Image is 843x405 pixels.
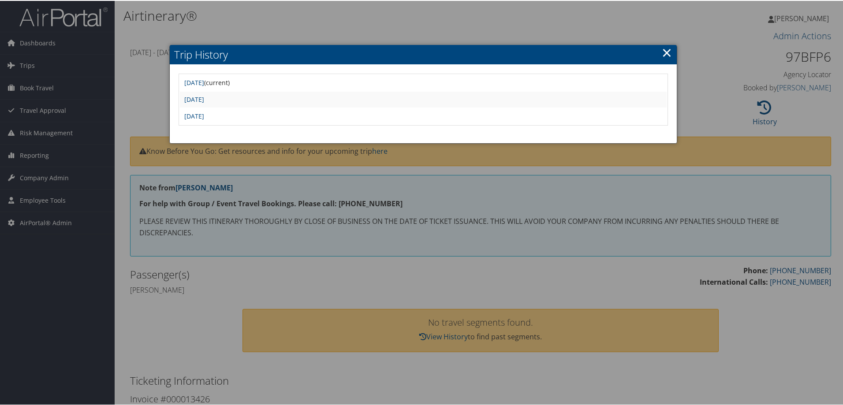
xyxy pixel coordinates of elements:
[180,74,667,90] td: (current)
[184,78,204,86] a: [DATE]
[184,94,204,103] a: [DATE]
[662,43,672,60] a: ×
[184,111,204,119] a: [DATE]
[170,44,677,63] h2: Trip History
